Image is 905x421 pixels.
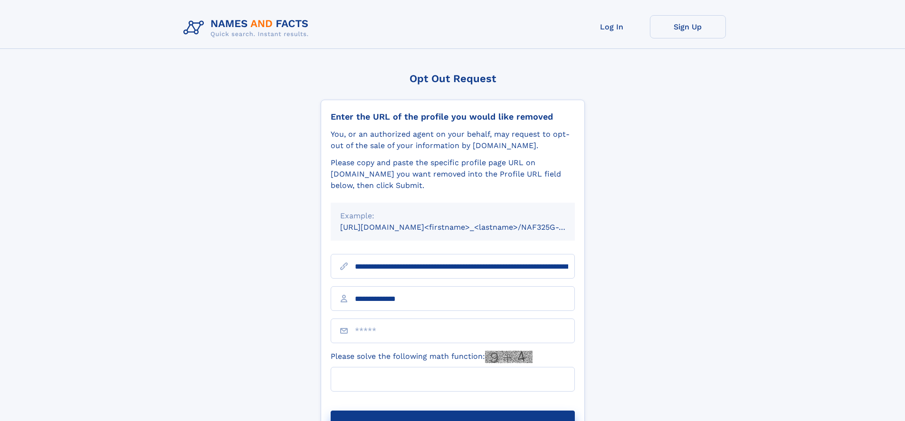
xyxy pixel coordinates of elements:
div: Example: [340,210,565,222]
div: Please copy and paste the specific profile page URL on [DOMAIN_NAME] you want removed into the Pr... [331,157,575,191]
a: Sign Up [650,15,726,38]
label: Please solve the following math function: [331,351,533,363]
img: Logo Names and Facts [180,15,316,41]
div: You, or an authorized agent on your behalf, may request to opt-out of the sale of your informatio... [331,129,575,151]
small: [URL][DOMAIN_NAME]<firstname>_<lastname>/NAF325G-xxxxxxxx [340,223,593,232]
div: Opt Out Request [321,73,585,84]
a: Log In [574,15,650,38]
div: Enter the URL of the profile you would like removed [331,112,575,122]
